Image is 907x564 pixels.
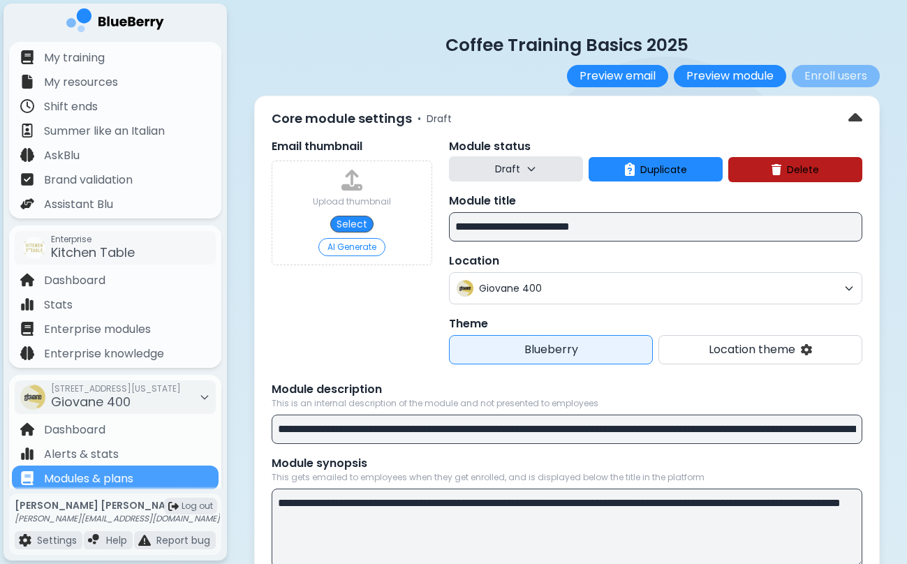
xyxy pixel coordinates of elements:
[449,138,862,155] p: Module status
[449,316,862,332] p: Theme
[625,163,635,176] img: duplicate
[589,157,723,181] button: Duplicate
[415,112,452,125] div: Draft
[44,446,119,463] p: Alerts & stats
[44,147,80,164] p: AskBlu
[20,297,34,311] img: file icon
[44,272,105,289] p: Dashboard
[848,107,862,130] img: down chevron
[313,196,391,207] div: Upload thumbnail
[20,322,34,336] img: file icon
[449,156,583,181] button: Draft
[44,297,73,313] p: Stats
[44,196,113,213] p: Assistant Blu
[495,163,520,175] p: Draft
[674,65,786,87] button: Preview module
[318,238,385,256] button: AI Generate
[20,75,34,89] img: file icon
[457,280,473,297] img: company thumbnail
[44,74,118,91] p: My resources
[20,273,34,287] img: file icon
[168,501,179,512] img: logout
[341,170,362,191] img: upload
[15,499,220,512] p: [PERSON_NAME] [PERSON_NAME]
[44,470,133,487] p: Modules & plans
[44,422,105,438] p: Dashboard
[272,109,412,128] p: Core module settings
[772,164,781,175] img: delete
[479,282,838,295] span: Giovane 400
[88,534,101,547] img: file icon
[156,534,210,547] p: Report bug
[20,197,34,211] img: file icon
[51,234,135,245] span: Enterprise
[455,341,647,358] p: Blueberry
[44,98,98,115] p: Shift ends
[44,346,164,362] p: Enterprise knowledge
[44,123,165,140] p: Summer like an Italian
[15,513,220,524] p: [PERSON_NAME][EMAIL_ADDRESS][DOMAIN_NAME]
[20,447,34,461] img: file icon
[272,398,862,409] p: This is an internal description of the module and not presented to employees
[20,346,34,360] img: file icon
[709,341,795,358] p: Location theme
[449,193,862,209] p: Module title
[787,163,819,176] span: Delete
[37,534,77,547] p: Settings
[51,244,135,261] span: Kitchen Table
[801,344,812,356] img: settings
[66,8,164,37] img: company logo
[20,148,34,162] img: file icon
[51,393,131,410] span: Giovane 400
[19,534,31,547] img: file icon
[23,237,45,259] img: company thumbnail
[254,34,880,57] p: Coffee Training Basics 2025
[330,216,374,232] button: Select
[449,253,862,269] p: Location
[20,124,34,138] img: file icon
[44,321,151,338] p: Enterprise modules
[20,471,34,485] img: file icon
[106,534,127,547] p: Help
[728,157,862,182] button: Delete
[138,534,151,547] img: file icon
[182,500,213,512] span: Log out
[20,385,45,410] img: company thumbnail
[44,172,133,188] p: Brand validation
[272,381,862,398] p: Module description
[20,99,34,113] img: file icon
[272,138,432,155] p: Email thumbnail
[418,112,421,126] span: •
[640,163,687,176] span: Duplicate
[20,422,34,436] img: file icon
[272,472,862,483] p: This gets emailed to employees when they get enrolled, and is displayed below the title in the pl...
[20,172,34,186] img: file icon
[51,383,181,394] span: [STREET_ADDRESS][US_STATE]
[44,50,105,66] p: My training
[272,455,862,472] p: Module synopsis
[20,50,34,64] img: file icon
[567,65,668,87] button: Preview email
[792,65,880,87] button: Enroll users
